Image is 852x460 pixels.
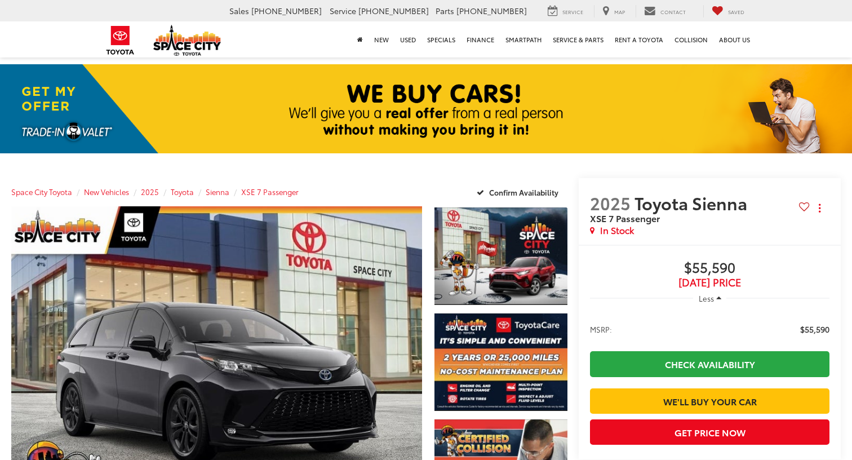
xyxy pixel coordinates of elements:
[330,5,356,16] span: Service
[590,351,829,377] a: Check Availability
[421,21,461,57] a: Specials
[590,277,829,288] span: [DATE] Price
[171,187,194,197] a: Toyota
[433,207,569,304] img: 2025 Toyota Sienna XSE 7 Passenger
[99,22,141,59] img: Toyota
[456,5,527,16] span: [PHONE_NUMBER]
[206,187,229,197] a: Sienna
[241,187,299,197] a: XSE 7 Passenger
[634,191,751,215] span: Toyota Sienna
[251,5,322,16] span: [PHONE_NUMBER]
[609,21,669,57] a: Rent a Toyota
[590,211,660,224] span: XSE 7 Passenger
[461,21,500,57] a: Finance
[660,8,686,15] span: Contact
[614,8,625,15] span: Map
[489,187,558,197] span: Confirm Availability
[229,5,249,16] span: Sales
[590,191,631,215] span: 2025
[703,5,753,17] a: My Saved Vehicles
[394,21,421,57] a: Used
[819,204,820,213] span: dropdown dots
[84,187,129,197] a: New Vehicles
[141,187,159,197] a: 2025
[800,324,829,335] span: $55,590
[590,260,829,277] span: $55,590
[594,5,633,17] a: Map
[471,182,568,202] button: Confirm Availability
[810,198,829,218] button: Actions
[669,21,713,57] a: Collision
[153,25,221,56] img: Space City Toyota
[699,293,714,303] span: Less
[590,324,612,335] span: MSRP:
[539,5,592,17] a: Service
[369,21,394,57] a: New
[693,288,727,308] button: Less
[590,419,829,445] button: Get Price Now
[436,5,454,16] span: Parts
[590,388,829,414] a: We'll Buy Your Car
[11,187,72,197] a: Space City Toyota
[547,21,609,57] a: Service & Parts
[713,21,756,57] a: About Us
[358,5,429,16] span: [PHONE_NUMBER]
[434,206,567,306] a: Expand Photo 1
[636,5,694,17] a: Contact
[434,312,567,412] a: Expand Photo 2
[728,8,744,15] span: Saved
[433,313,569,410] img: 2025 Toyota Sienna XSE 7 Passenger
[600,224,634,237] span: In Stock
[352,21,369,57] a: Home
[562,8,583,15] span: Service
[500,21,547,57] a: SmartPath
